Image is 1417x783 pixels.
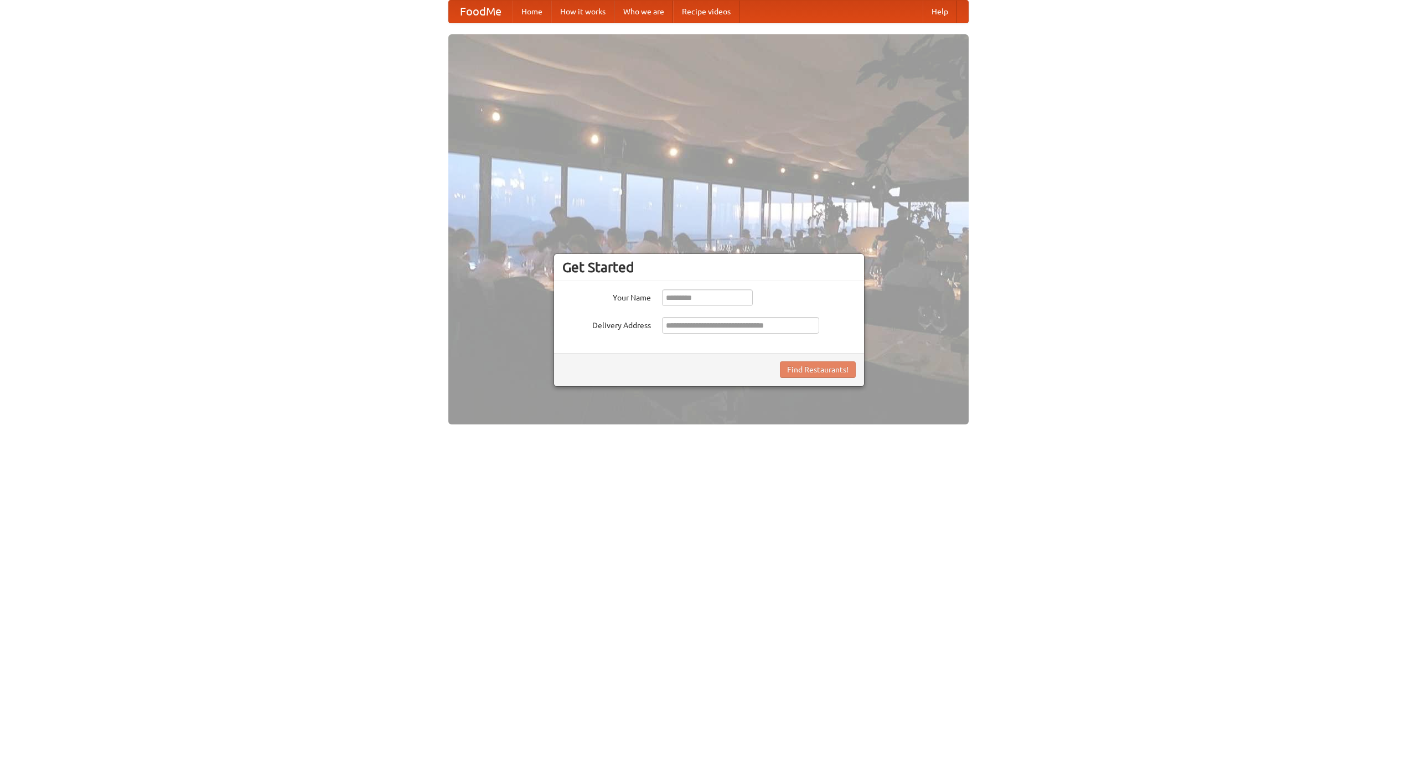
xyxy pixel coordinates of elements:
h3: Get Started [562,259,856,276]
label: Your Name [562,289,651,303]
label: Delivery Address [562,317,651,331]
a: Help [923,1,957,23]
a: FoodMe [449,1,513,23]
a: How it works [551,1,614,23]
button: Find Restaurants! [780,361,856,378]
a: Who we are [614,1,673,23]
a: Home [513,1,551,23]
a: Recipe videos [673,1,739,23]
